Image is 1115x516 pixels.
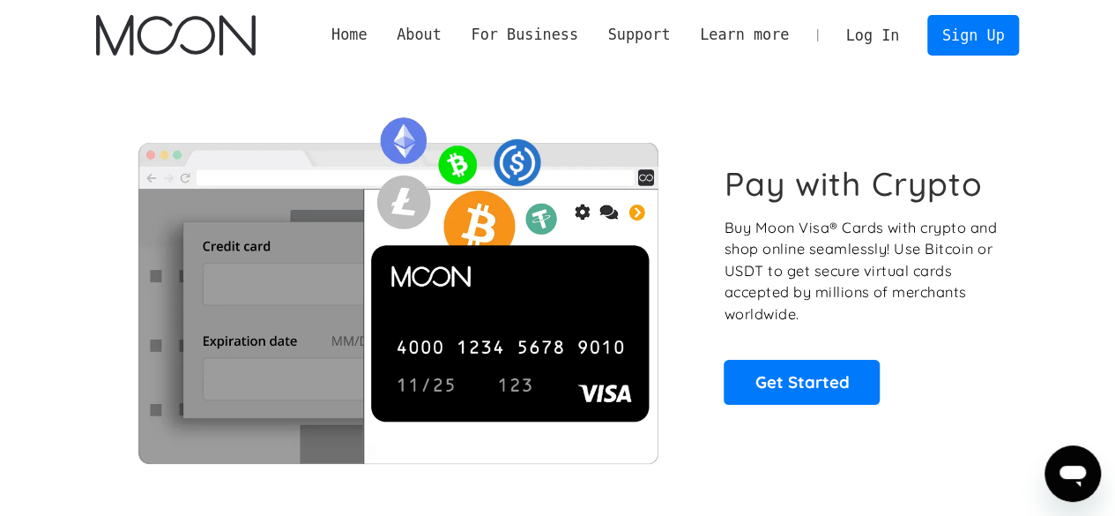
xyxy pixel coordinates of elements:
div: Support [607,24,670,46]
h1: Pay with Crypto [724,164,983,204]
a: Home [316,24,382,46]
a: Log In [831,16,914,55]
div: For Business [471,24,577,46]
a: Get Started [724,360,880,404]
div: Learn more [700,24,789,46]
p: Buy Moon Visa® Cards with crypto and shop online seamlessly! Use Bitcoin or USDT to get secure vi... [724,217,1000,325]
div: About [382,24,456,46]
img: Moon Cards let you spend your crypto anywhere Visa is accepted. [96,105,700,463]
div: Learn more [685,24,804,46]
a: Sign Up [927,15,1019,55]
iframe: Przycisk umożliwiający otwarcie okna komunikatora [1044,445,1101,502]
div: For Business [457,24,593,46]
div: About [397,24,442,46]
img: Moon Logo [96,15,256,56]
div: Support [593,24,685,46]
a: home [96,15,256,56]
